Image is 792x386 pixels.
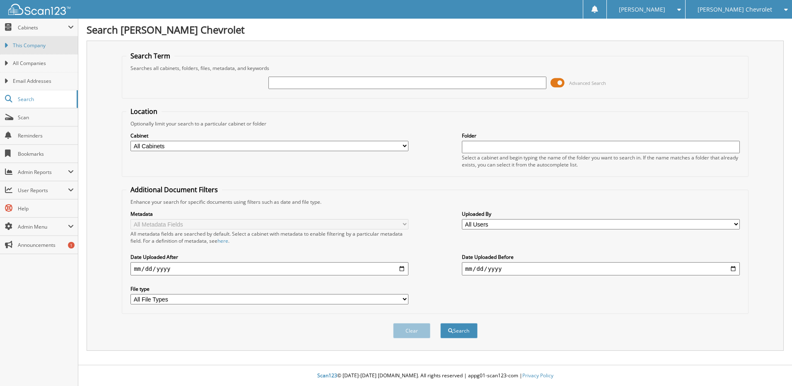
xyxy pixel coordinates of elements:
[126,120,744,127] div: Optionally limit your search to a particular cabinet or folder
[18,114,74,121] span: Scan
[126,65,744,72] div: Searches all cabinets, folders, files, metadata, and keywords
[130,253,408,261] label: Date Uploaded After
[462,253,740,261] label: Date Uploaded Before
[13,60,74,67] span: All Companies
[13,42,74,49] span: This Company
[13,77,74,85] span: Email Addresses
[18,169,68,176] span: Admin Reports
[130,230,408,244] div: All metadata fields are searched by default. Select a cabinet with metadata to enable filtering b...
[217,237,228,244] a: here
[317,372,337,379] span: Scan123
[18,150,74,157] span: Bookmarks
[440,323,478,338] button: Search
[130,132,408,139] label: Cabinet
[78,366,792,386] div: © [DATE]-[DATE] [DOMAIN_NAME]. All rights reserved | appg01-scan123-com |
[126,51,174,60] legend: Search Term
[462,262,740,275] input: end
[18,241,74,248] span: Announcements
[126,107,162,116] legend: Location
[130,285,408,292] label: File type
[18,24,68,31] span: Cabinets
[698,7,772,12] span: [PERSON_NAME] Chevrolet
[8,4,70,15] img: scan123-logo-white.svg
[462,132,740,139] label: Folder
[130,210,408,217] label: Metadata
[18,96,72,103] span: Search
[393,323,430,338] button: Clear
[18,223,68,230] span: Admin Menu
[68,242,75,248] div: 1
[619,7,665,12] span: [PERSON_NAME]
[130,262,408,275] input: start
[87,23,784,36] h1: Search [PERSON_NAME] Chevrolet
[18,132,74,139] span: Reminders
[126,185,222,194] legend: Additional Document Filters
[462,154,740,168] div: Select a cabinet and begin typing the name of the folder you want to search in. If the name match...
[126,198,744,205] div: Enhance your search for specific documents using filters such as date and file type.
[462,210,740,217] label: Uploaded By
[522,372,553,379] a: Privacy Policy
[18,187,68,194] span: User Reports
[18,205,74,212] span: Help
[569,80,606,86] span: Advanced Search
